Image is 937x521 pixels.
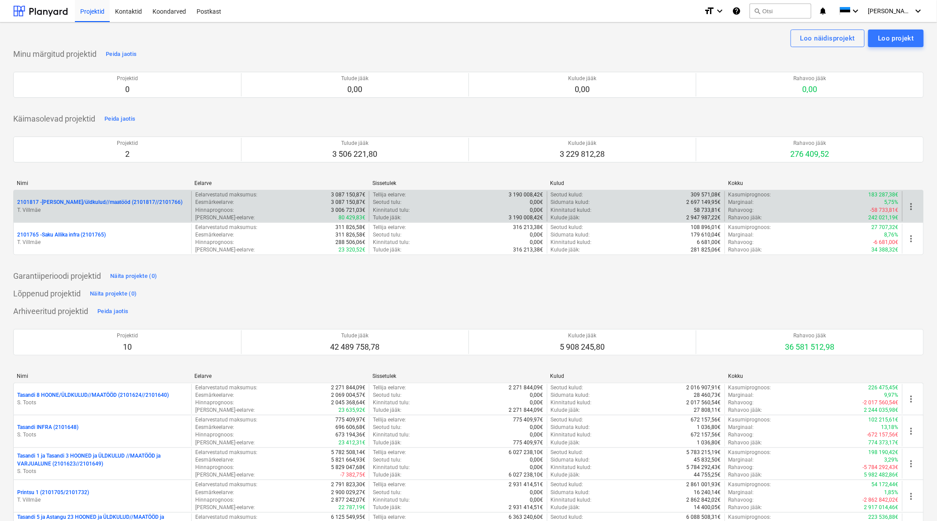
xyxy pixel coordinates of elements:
p: Kasumiprognoos : [729,224,771,231]
p: Kasumiprognoos : [729,449,771,456]
p: Rahavoo jääk : [729,214,762,222]
button: Peida jaotis [104,47,139,61]
p: Rahavoo jääk [794,75,826,82]
p: 3 087 150,87€ [331,191,365,199]
p: 774 373,17€ [869,439,899,447]
p: 2 861 001,93€ [687,481,721,488]
p: 27 808,11€ [694,406,721,414]
p: Hinnaprognoos : [195,431,234,439]
p: Tellija eelarve : [373,416,406,424]
p: 2 045 368,64€ [331,399,365,406]
p: Marginaal : [729,231,754,239]
p: Tellija eelarve : [373,481,406,488]
p: 2 271 844,09€ [509,406,543,414]
p: 0,00€ [530,231,543,239]
p: 6 088 508,31€ [687,514,721,521]
span: more_vert [906,426,917,436]
p: Eelarvestatud maksumus : [195,514,257,521]
p: Tellija eelarve : [373,191,406,199]
p: 3 506 221,80 [333,149,378,159]
p: Rahavoo jääk : [729,471,762,479]
p: 3 229 812,28 [560,149,605,159]
p: Tasandi INFRA (2101648) [17,424,78,431]
span: more_vert [906,201,917,212]
p: Rahavoog : [729,431,754,439]
p: Tellija eelarve : [373,514,406,521]
p: Eelarvestatud maksumus : [195,191,257,199]
p: 3 190 008,42€ [509,214,543,222]
div: Tasandi 1 ja Tasandi 3 HOONED ja ÜLDKULUD //MAATÖÖD ja VARJUALUNE (2101623//2101649)S. Toots [17,452,188,475]
p: [PERSON_NAME]-eelarve : [195,214,255,222]
div: Kokku [728,180,899,186]
p: Kulude jääk [569,75,597,82]
p: 1,85% [885,489,899,496]
p: 58 733,81€ [694,207,721,214]
p: 5 829 047,68€ [331,464,365,471]
p: 80 429,83€ [338,214,365,222]
p: 288 506,06€ [335,239,365,246]
p: Eesmärkeelarve : [195,456,234,464]
p: 45 832,50€ [694,456,721,464]
p: 27 707,32€ [872,224,899,231]
p: Seotud tulu : [373,489,402,496]
p: Tellija eelarve : [373,224,406,231]
p: Kulude jääk : [551,406,580,414]
button: Loo projekt [868,30,924,47]
p: Garantiiperioodi projektid [13,271,101,281]
p: Tulude jääk : [373,406,402,414]
p: Sidumata kulud : [551,199,590,206]
p: 5 784 292,43€ [687,464,721,471]
div: Peida jaotis [97,307,128,317]
p: Arhiveeritud projektid [13,306,88,317]
p: 2101817 - [PERSON_NAME]/üldkulud//maatööd (2101817//2101766) [17,199,182,206]
p: Kinnitatud tulu : [373,431,410,439]
p: Kinnitatud kulud : [551,496,592,504]
p: 242 021,19€ [869,214,899,222]
p: 2 016 907,91€ [687,384,721,392]
p: Seotud tulu : [373,199,402,206]
p: Sidumata kulud : [551,424,590,431]
p: Seotud kulud : [551,449,584,456]
p: Sidumata kulud : [551,392,590,399]
p: Eelarvestatud maksumus : [195,416,257,424]
i: keyboard_arrow_down [913,6,924,16]
p: 0,00 [569,84,597,95]
button: Otsi [750,4,811,18]
p: Kinnitatud kulud : [551,431,592,439]
p: 0,00€ [530,399,543,406]
p: Marginaal : [729,456,754,464]
p: Kulude jääk : [551,214,580,222]
p: 2 271 844,09€ [509,384,543,392]
p: 311 826,58€ [335,224,365,231]
p: Kinnitatud kulud : [551,239,592,246]
p: 9,97% [885,392,899,399]
p: Seotud tulu : [373,392,402,399]
p: 54 172,44€ [872,481,899,488]
p: Kasumiprognoos : [729,481,771,488]
p: 108 896,01€ [691,224,721,231]
p: Eesmärkeelarve : [195,231,234,239]
p: 6 027 238,10€ [509,449,543,456]
p: Kasumiprognoos : [729,416,771,424]
p: 673 194,36€ [335,431,365,439]
p: S. Toots [17,399,188,406]
span: search [754,7,761,15]
p: Tulude jääk [333,140,378,147]
p: T. Villmäe [17,496,188,504]
p: 0,00€ [530,424,543,431]
p: T. Villmäe [17,239,188,246]
p: 0,00€ [530,199,543,206]
p: Eelarvestatud maksumus : [195,481,257,488]
p: 2 900 029,27€ [331,489,365,496]
p: Tulude jääk [342,75,369,82]
p: 1 036,80€ [697,424,721,431]
p: Kulude jääk : [551,246,580,254]
p: Tulude jääk : [373,471,402,479]
div: 2101765 -Saku Allika infra (2101765)T. Villmäe [17,231,188,246]
p: Eelarvestatud maksumus : [195,449,257,456]
div: 2101817 -[PERSON_NAME]/üldkulud//maatööd (2101817//2101766)T. Villmäe [17,199,188,214]
p: 6 027 238,10€ [509,471,543,479]
p: Eelarvestatud maksumus : [195,384,257,392]
i: Abikeskus [732,6,741,16]
p: Tellija eelarve : [373,449,406,456]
